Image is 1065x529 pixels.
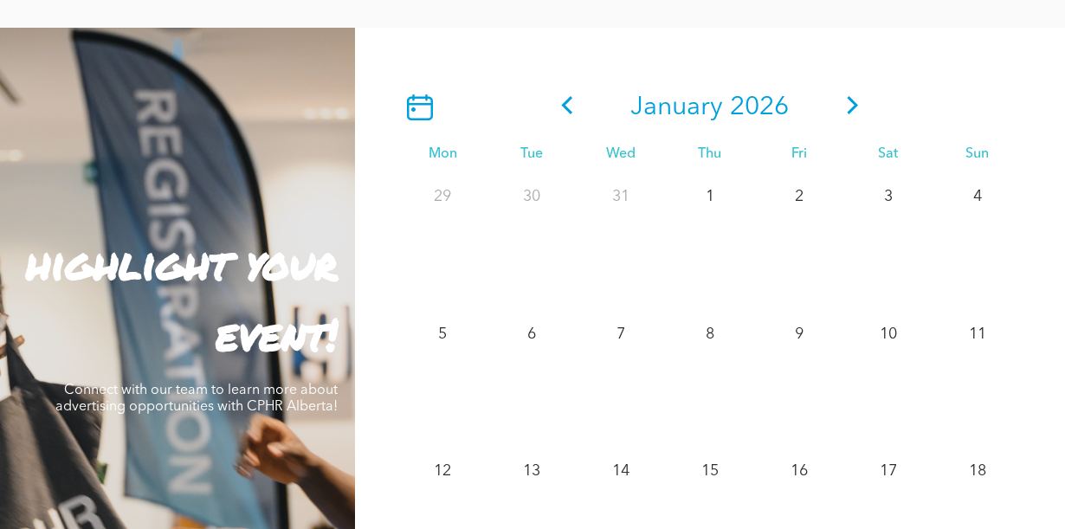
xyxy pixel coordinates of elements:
[398,146,487,163] div: Mon
[962,319,993,350] p: 11
[605,455,636,487] p: 14
[754,146,843,163] div: Fri
[427,455,458,487] p: 12
[516,455,547,487] p: 13
[873,319,904,350] p: 10
[516,319,547,350] p: 6
[26,232,338,364] strong: highlight your event!
[630,94,723,120] span: January
[427,319,458,350] p: 5
[962,181,993,212] p: 4
[784,181,815,212] p: 2
[784,455,815,487] p: 16
[694,181,726,212] p: 1
[487,146,577,163] div: Tue
[666,146,755,163] div: Thu
[55,384,338,414] span: Connect with our team to learn more about advertising opportunities with CPHR Alberta!
[784,319,815,350] p: 9
[427,181,458,212] p: 29
[962,455,993,487] p: 18
[605,319,636,350] p: 7
[873,181,904,212] p: 3
[843,146,933,163] div: Sat
[694,319,726,350] p: 8
[516,181,547,212] p: 30
[577,146,666,163] div: Wed
[873,455,904,487] p: 17
[730,94,789,120] span: 2026
[933,146,1022,163] div: Sun
[605,181,636,212] p: 31
[694,455,726,487] p: 15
